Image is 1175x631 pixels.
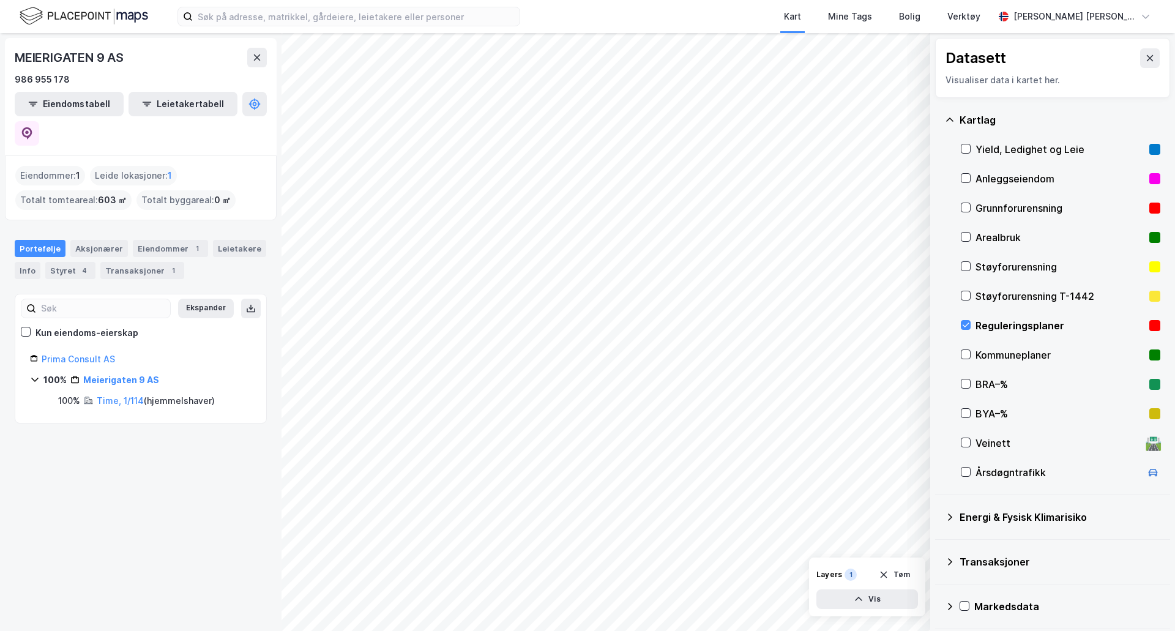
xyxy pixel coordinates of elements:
[784,9,801,24] div: Kart
[98,193,127,207] span: 603 ㎡
[975,348,1144,362] div: Kommuneplaner
[975,436,1141,450] div: Veinett
[975,406,1144,421] div: BYA–%
[15,48,126,67] div: MEIERIGATEN 9 AS
[946,48,1006,68] div: Datasett
[1013,9,1136,24] div: [PERSON_NAME] [PERSON_NAME]
[1114,572,1175,631] iframe: Chat Widget
[975,289,1144,304] div: Støyforurensning T-1442
[15,72,70,87] div: 986 955 178
[1114,572,1175,631] div: Kontrollprogram for chat
[975,465,1141,480] div: Årsdøgntrafikk
[871,565,918,584] button: Tøm
[816,570,842,580] div: Layers
[960,113,1160,127] div: Kartlag
[136,190,236,210] div: Totalt byggareal :
[76,168,80,183] span: 1
[974,599,1160,614] div: Markedsdata
[960,510,1160,525] div: Energi & Fysisk Klimarisiko
[35,326,138,340] div: Kun eiendoms-eierskap
[167,264,179,277] div: 1
[83,375,159,385] a: Meierigaten 9 AS
[58,394,80,408] div: 100%
[193,7,520,26] input: Søk på adresse, matrikkel, gårdeiere, leietakere eller personer
[15,262,40,279] div: Info
[90,166,177,185] div: Leide lokasjoner :
[214,193,231,207] span: 0 ㎡
[168,168,172,183] span: 1
[100,262,184,279] div: Transaksjoner
[960,554,1160,569] div: Transaksjoner
[20,6,148,27] img: logo.f888ab2527a4732fd821a326f86c7f29.svg
[845,569,857,581] div: 1
[178,299,234,318] button: Ekspander
[70,240,128,257] div: Aksjonærer
[975,230,1144,245] div: Arealbruk
[213,240,266,257] div: Leietakere
[975,171,1144,186] div: Anleggseiendom
[191,242,203,255] div: 1
[975,259,1144,274] div: Støyforurensning
[816,589,918,609] button: Vis
[15,92,124,116] button: Eiendomstabell
[828,9,872,24] div: Mine Tags
[133,240,208,257] div: Eiendommer
[78,264,91,277] div: 4
[899,9,920,24] div: Bolig
[15,166,85,185] div: Eiendommer :
[43,373,67,387] div: 100%
[947,9,980,24] div: Verktøy
[1145,435,1162,451] div: 🛣️
[15,240,65,257] div: Portefølje
[15,190,132,210] div: Totalt tomteareal :
[45,262,95,279] div: Styret
[975,318,1144,333] div: Reguleringsplaner
[975,377,1144,392] div: BRA–%
[42,354,115,364] a: Prima Consult AS
[97,395,144,406] a: Time, 1/114
[975,201,1144,215] div: Grunnforurensning
[129,92,237,116] button: Leietakertabell
[975,142,1144,157] div: Yield, Ledighet og Leie
[97,394,215,408] div: ( hjemmelshaver )
[946,73,1160,88] div: Visualiser data i kartet her.
[36,299,170,318] input: Søk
